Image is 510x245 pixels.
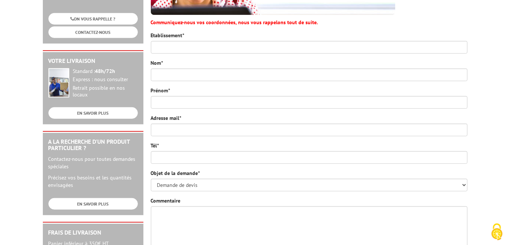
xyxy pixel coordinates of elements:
p: Communiquez-nous vos coordonnées, nous vous rappelons tout de suite. [151,19,468,26]
img: widget-livraison.jpg [48,68,69,98]
p: Contactez-nous pour toutes demandes spéciales [48,155,138,170]
label: Objet de la demande [151,169,200,177]
label: Commentaire [151,197,181,204]
a: CONTACTEZ-NOUS [48,26,138,38]
div: Standard : [73,68,138,75]
a: EN SAVOIR PLUS [48,107,138,119]
label: Prénom [151,87,170,94]
a: EN SAVOIR PLUS [48,198,138,210]
label: Tél [151,142,159,149]
h2: A la recherche d'un produit particulier ? [48,139,138,152]
img: Cookies (fenêtre modale) [488,223,506,241]
p: Précisez vos besoins et les quantités envisagées [48,174,138,189]
h2: Frais de Livraison [48,229,138,236]
button: Cookies (fenêtre modale) [484,220,510,245]
label: Adresse mail [151,114,181,122]
label: Etablissement [151,32,184,39]
h2: Votre livraison [48,58,138,64]
div: Retrait possible en nos locaux [73,85,138,98]
div: Express : nous consulter [73,76,138,83]
strong: 48h/72h [95,68,115,74]
a: ON VOUS RAPPELLE ? [48,13,138,25]
label: Nom [151,59,163,67]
